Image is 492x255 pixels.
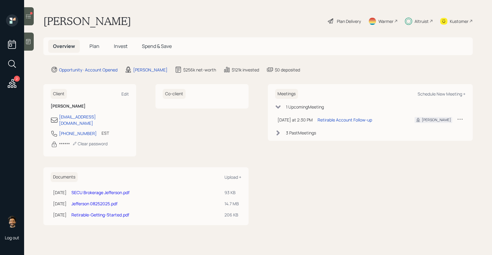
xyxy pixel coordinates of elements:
div: Retirable Account Follow-up [318,117,372,123]
div: [EMAIL_ADDRESS][DOMAIN_NAME] [59,114,129,126]
div: Schedule New Meeting + [418,91,465,97]
div: Edit [121,91,129,97]
span: Overview [53,43,75,49]
img: eric-schwartz-headshot.png [6,216,18,228]
div: [DATE] at 2:30 PM [277,117,313,123]
div: Altruist [415,18,429,24]
div: EST [102,130,109,136]
h1: [PERSON_NAME] [43,14,131,28]
h6: Meetings [275,89,298,99]
div: 2 [14,76,20,82]
a: SECU Brokerage Jefferson.pdf [71,190,130,195]
h6: [PERSON_NAME] [51,104,129,109]
div: [DATE] [53,200,67,207]
div: $121k invested [232,67,259,73]
div: Warmer [378,18,393,24]
a: Retirable-Getting-Started.pdf [71,212,129,218]
div: Clear password [72,141,108,146]
h6: Co-client [163,89,186,99]
div: [PHONE_NUMBER] [59,130,97,137]
span: Plan [89,43,99,49]
a: Jefferson 08252025.pdf [71,201,118,206]
div: $256k net-worth [183,67,216,73]
span: Spend & Save [142,43,172,49]
div: Plan Delivery [337,18,361,24]
h6: Documents [51,172,78,182]
div: 14.7 MB [224,200,239,207]
div: 1 Upcoming Meeting [286,104,324,110]
div: 206 KB [224,212,239,218]
div: [PERSON_NAME] [133,67,168,73]
div: Opportunity · Account Opened [59,67,118,73]
div: $0 deposited [275,67,300,73]
div: 3 Past Meeting s [286,130,316,136]
div: Kustomer [450,18,468,24]
div: Log out [5,235,19,241]
div: [PERSON_NAME] [422,117,451,123]
span: Invest [114,43,127,49]
div: [DATE] [53,189,67,196]
div: Upload + [224,174,241,180]
div: 93 KB [224,189,239,196]
div: [DATE] [53,212,67,218]
h6: Client [51,89,67,99]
